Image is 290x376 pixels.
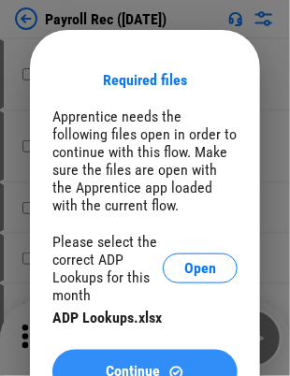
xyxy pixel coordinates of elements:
[52,233,163,304] div: Please select the correct ADP Lookups for this month
[163,253,238,283] button: Open
[184,261,216,276] span: Open
[52,309,238,326] div: ADP Lookups.xlsx
[103,71,187,89] div: Required files
[52,108,238,214] div: Apprentice needs the following files open in order to continue with this flow. Make sure the file...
